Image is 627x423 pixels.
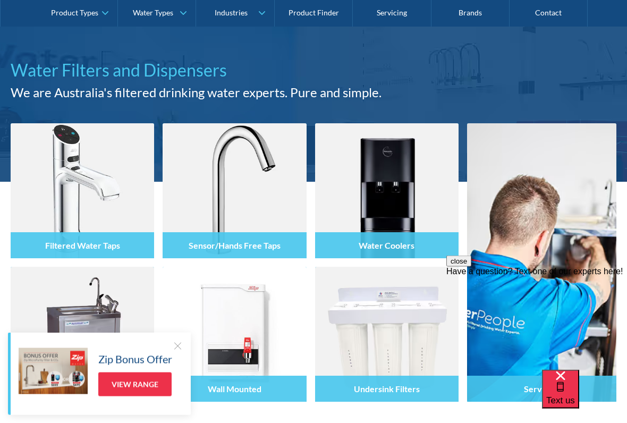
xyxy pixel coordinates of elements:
h5: Zip Bonus Offer [98,351,172,367]
img: Drinking Fountains [11,267,154,402]
h4: Water Coolers [359,241,414,251]
h4: Undersink Filters [354,384,420,394]
h4: Filtered Water Taps [45,241,120,251]
iframe: podium webchat widget bubble [542,370,627,423]
h4: Servicing [524,384,560,394]
div: Industries [215,9,248,18]
h4: Sensor/Hands Free Taps [189,241,281,251]
h4: Wall Mounted [208,384,261,394]
img: Zip Bonus Offer [19,348,88,394]
iframe: podium webchat widget prompt [446,256,627,383]
img: Sensor/Hands Free Taps [163,124,306,259]
img: Water Coolers [315,124,459,259]
a: Servicing [467,124,616,402]
div: Water Types [133,9,173,18]
img: Wall Mounted [163,267,306,402]
div: Product Types [51,9,98,18]
img: Undersink Filters [315,267,459,402]
a: View Range [98,373,172,396]
img: Filtered Water Taps [11,124,154,259]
